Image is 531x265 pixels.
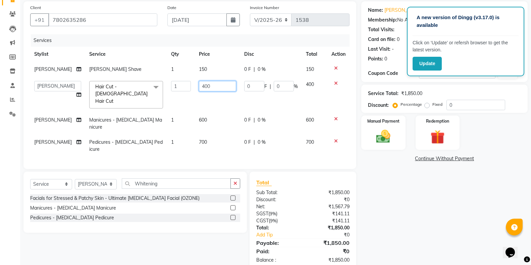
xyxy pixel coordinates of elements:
[256,218,269,224] span: CGST
[270,83,271,90] span: |
[122,178,231,189] input: Search or Scan
[368,16,397,24] div: Membership:
[401,101,422,107] label: Percentage
[254,139,255,146] span: |
[303,239,355,247] div: ₹1,850.00
[270,218,276,223] span: 9%
[302,47,327,62] th: Total
[240,47,302,62] th: Disc
[30,5,41,11] label: Client
[426,118,449,124] label: Redemption
[384,7,422,14] a: [PERSON_NAME]
[368,36,395,43] div: Card on file:
[432,101,442,107] label: Fixed
[258,139,266,146] span: 0 %
[89,139,163,152] span: Pedicures - [MEDICAL_DATA] Pedicure
[251,217,303,224] div: ( )
[306,66,314,72] span: 150
[426,128,449,146] img: _gift.svg
[303,224,355,231] div: ₹1,850.00
[303,210,355,217] div: ₹141.11
[368,90,399,97] div: Service Total:
[244,139,251,146] span: 0 F
[413,57,442,71] button: Update
[167,47,195,62] th: Qty
[254,117,255,124] span: |
[171,139,174,145] span: 1
[258,117,266,124] span: 0 %
[303,189,355,196] div: ₹1,850.00
[199,139,207,145] span: 700
[251,224,303,231] div: Total:
[171,66,174,72] span: 1
[48,13,157,26] input: Search by Name/Mobile/Email/Code
[251,203,303,210] div: Net:
[327,47,350,62] th: Action
[34,117,72,123] span: [PERSON_NAME]
[368,46,390,53] div: Last Visit:
[306,139,314,145] span: 700
[303,203,355,210] div: ₹1,567.79
[195,47,240,62] th: Price
[251,231,311,238] a: Add Tip
[30,205,116,212] div: Manicures - [MEDICAL_DATA] Manicure
[34,66,72,72] span: [PERSON_NAME]
[368,7,383,14] div: Name:
[244,117,251,124] span: 0 F
[417,14,515,29] p: A new version of Dingg (v3.17.0) is available
[113,98,116,104] a: x
[363,155,526,162] a: Continue Without Payment
[199,66,207,72] span: 150
[244,66,251,73] span: 0 F
[368,102,389,109] div: Discount:
[368,70,419,77] div: Coupon Code
[30,13,49,26] button: +91
[303,257,355,264] div: ₹1,850.00
[251,196,303,203] div: Discount:
[413,39,519,53] p: Click on ‘Update’ or refersh browser to get the latest version.
[270,211,276,216] span: 9%
[384,55,387,62] div: 0
[251,210,303,217] div: ( )
[312,231,355,238] div: ₹0
[95,84,148,104] span: Hair Cut - [DEMOGRAPHIC_DATA] Hair Cut
[303,217,355,224] div: ₹141.11
[199,117,207,123] span: 600
[251,239,303,247] div: Payable:
[294,83,298,90] span: %
[258,66,266,73] span: 0 %
[306,81,314,87] span: 400
[368,55,383,62] div: Points:
[34,139,72,145] span: [PERSON_NAME]
[372,128,395,145] img: _cash.svg
[306,117,314,123] span: 600
[30,214,114,221] div: Pedicures - [MEDICAL_DATA] Pedicure
[264,83,267,90] span: F
[250,5,279,11] label: Invoice Number
[30,195,200,202] div: Facials for Stressed & Patchy Skin - Ultimate [MEDICAL_DATA] Facial (OZONE)
[368,26,394,33] div: Total Visits:
[167,5,176,11] label: Date
[368,16,521,24] div: No Active Membership
[89,66,142,72] span: [PERSON_NAME] Shave
[256,211,268,217] span: SGST
[367,118,400,124] label: Manual Payment
[401,90,422,97] div: ₹1,850.00
[89,117,162,130] span: Manicures - [MEDICAL_DATA] Manicure
[397,36,400,43] div: 0
[392,46,394,53] div: -
[503,238,524,258] iframe: chat widget
[303,196,355,203] div: ₹0
[30,47,85,62] th: Stylist
[254,66,255,73] span: |
[31,34,355,47] div: Services
[303,247,355,255] div: ₹0
[171,117,174,123] span: 1
[251,247,303,255] div: Paid:
[85,47,167,62] th: Service
[251,189,303,196] div: Sub Total:
[251,257,303,264] div: Balance :
[256,179,272,186] span: Total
